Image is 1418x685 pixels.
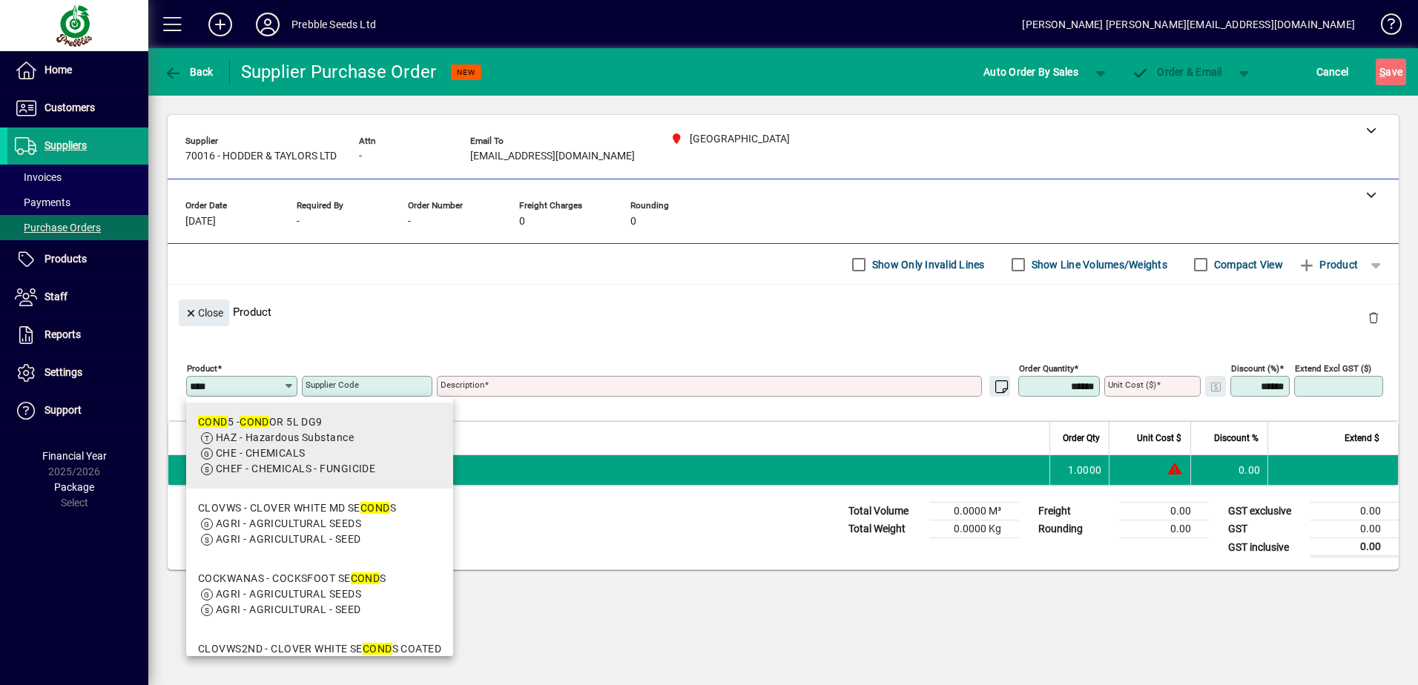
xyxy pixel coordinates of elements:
[441,380,484,390] mat-label: Description
[1120,520,1209,538] td: 0.00
[44,404,82,416] span: Support
[186,559,453,629] mat-option: COCKWANAS - COCKSFOOT SECONDS
[1376,59,1406,85] button: Save
[216,463,375,474] span: CHEF - CHEMICALS - FUNGICIDE
[359,150,362,162] span: -
[175,305,233,319] app-page-header-button: Close
[519,216,525,228] span: 0
[1370,3,1399,51] a: Knowledge Base
[185,150,337,162] span: 70016 - HODDER & TAYLORS LTD
[470,150,635,162] span: [EMAIL_ADDRESS][DOMAIN_NAME]
[7,215,148,240] a: Purchase Orders
[1022,13,1355,36] div: [PERSON_NAME] [PERSON_NAME][EMAIL_ADDRESS][DOMAIN_NAME]
[7,52,148,89] a: Home
[1190,455,1267,485] td: 0.00
[216,533,360,545] span: AGRI - AGRICULTURAL - SEED
[630,216,636,228] span: 0
[7,317,148,354] a: Reports
[1031,503,1120,520] td: Freight
[930,503,1019,520] td: 0.0000 M³
[15,171,62,183] span: Invoices
[42,450,107,462] span: Financial Year
[44,253,87,265] span: Products
[15,196,70,208] span: Payments
[1137,430,1181,446] span: Unit Cost $
[44,64,72,76] span: Home
[976,59,1086,85] button: Auto Order By Sales
[185,216,216,228] span: [DATE]
[1345,430,1379,446] span: Extend $
[198,414,375,430] div: 5 - OR 5L DG9
[1221,520,1310,538] td: GST
[216,588,361,600] span: AGRI - AGRICULTURAL SEEDS
[1108,380,1156,390] mat-label: Unit Cost ($)
[1310,520,1399,538] td: 0.00
[185,301,223,325] span: Close
[869,257,985,272] label: Show Only Invalid Lines
[44,139,87,151] span: Suppliers
[44,102,95,113] span: Customers
[44,291,67,302] span: Staff
[7,90,148,127] a: Customers
[187,363,217,374] mat-label: Product
[1379,66,1385,78] span: S
[241,60,437,84] div: Supplier Purchase Order
[216,603,360,615] span: AGRI - AGRICULTURAL - SEED
[1211,257,1283,272] label: Compact View
[7,279,148,316] a: Staff
[216,447,306,459] span: CHE - CHEMICALS
[7,165,148,190] a: Invoices
[15,222,101,234] span: Purchase Orders
[983,60,1078,84] span: Auto Order By Sales
[1019,363,1074,374] mat-label: Order Quantity
[7,392,148,429] a: Support
[1221,538,1310,557] td: GST inclusive
[160,59,217,85] button: Back
[408,216,411,228] span: -
[1063,430,1100,446] span: Order Qty
[1120,503,1209,520] td: 0.00
[1049,455,1109,485] td: 1.0000
[1214,430,1259,446] span: Discount %
[198,500,396,516] div: CLOVWS - CLOVER WHITE MD SE S
[148,59,230,85] app-page-header-button: Back
[291,13,376,36] div: Prebble Seeds Ltd
[1132,66,1222,78] span: Order & Email
[1029,257,1167,272] label: Show Line Volumes/Weights
[841,520,930,538] td: Total Weight
[240,416,269,428] em: COND
[164,66,214,78] span: Back
[1316,60,1349,84] span: Cancel
[360,502,390,514] em: COND
[1031,520,1120,538] td: Rounding
[244,11,291,38] button: Profile
[1310,538,1399,557] td: 0.00
[186,489,453,559] mat-option: CLOVWS - CLOVER WHITE MD SECONDS
[1221,503,1310,520] td: GST exclusive
[306,380,359,390] mat-label: Supplier Code
[841,503,930,520] td: Total Volume
[297,216,300,228] span: -
[1356,300,1391,335] button: Delete
[54,481,94,493] span: Package
[1313,59,1353,85] button: Cancel
[168,285,1399,339] div: Product
[457,67,475,77] span: NEW
[186,403,453,489] mat-option: COND5 - CONDOR 5L DG9
[1356,311,1391,324] app-page-header-button: Delete
[351,572,380,584] em: COND
[1379,60,1402,84] span: ave
[179,300,229,326] button: Close
[1124,59,1230,85] button: Order & Email
[1310,503,1399,520] td: 0.00
[216,431,354,443] span: HAZ - Hazardous Substance
[7,241,148,278] a: Products
[7,190,148,215] a: Payments
[1231,363,1279,374] mat-label: Discount (%)
[197,11,244,38] button: Add
[198,571,386,586] div: COCKWANAS - COCKSFOOT SE S
[930,520,1019,538] td: 0.0000 Kg
[216,517,361,529] span: AGRI - AGRICULTURAL SEEDS
[198,641,441,657] div: CLOVWS2ND - CLOVER WHITE SE S COATED
[44,366,82,378] span: Settings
